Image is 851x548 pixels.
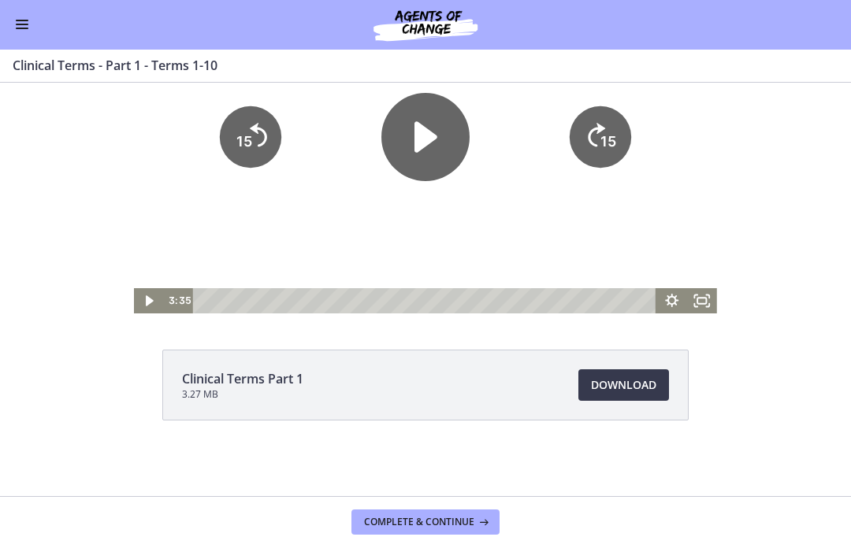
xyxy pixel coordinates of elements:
[204,302,650,328] div: Playbar
[236,147,252,164] tspan: 15
[687,302,717,328] button: Fullscreen
[351,510,500,535] button: Complete & continue
[578,370,669,402] a: Download
[182,370,303,389] span: Clinical Terms Part 1
[134,302,164,328] button: Play Video
[600,147,616,164] tspan: 15
[182,389,303,402] span: 3.27 MB
[13,16,32,35] button: Enable menu
[364,517,474,529] span: Complete & continue
[381,107,470,195] button: Play Video
[331,6,520,44] img: Agents of Change
[13,57,819,76] h3: Clinical Terms - Part 1 - Terms 1-10
[591,376,656,395] span: Download
[570,120,631,182] button: Skip ahead 15 seconds
[220,120,281,182] button: Skip back 15 seconds
[657,302,687,328] button: Show settings menu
